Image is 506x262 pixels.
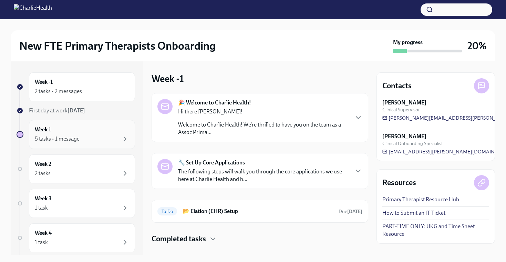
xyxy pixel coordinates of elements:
[35,160,51,168] h6: Week 2
[35,239,48,246] div: 1 task
[178,108,349,115] p: Hi there [PERSON_NAME]!
[157,206,362,217] a: To Do📂 Elation (EHR) SetupDue[DATE]
[339,209,362,214] span: Due
[382,133,426,140] strong: [PERSON_NAME]
[17,72,135,101] a: Week -12 tasks • 2 messages
[382,107,420,113] span: Clinical Supervisor
[35,195,52,202] h6: Week 3
[35,135,80,143] div: 5 tasks • 1 message
[35,126,51,133] h6: Week 1
[17,107,135,114] a: First day at work[DATE]
[152,234,368,244] div: Completed tasks
[35,229,52,237] h6: Week 4
[347,209,362,214] strong: [DATE]
[19,39,216,53] h2: New FTE Primary Therapists Onboarding
[183,208,333,215] h6: 📂 Elation (EHR) Setup
[29,107,85,114] span: First day at work
[17,223,135,252] a: Week 41 task
[339,208,362,215] span: September 12th, 2025 10:00
[17,189,135,218] a: Week 31 task
[178,168,349,183] p: The following steps will walk you through the core applications we use here at Charlie Health and...
[35,78,53,86] h6: Week -1
[382,209,445,217] a: How to Submit an IT Ticket
[467,40,487,52] h3: 20%
[152,72,184,85] h3: Week -1
[178,159,245,167] strong: 🔧 Set Up Core Applications
[178,99,251,107] strong: 🎉 Welcome to Charlie Health!
[17,154,135,183] a: Week 22 tasks
[17,120,135,149] a: Week 15 tasks • 1 message
[382,140,443,147] span: Clinical Onboarding Specialist
[152,234,206,244] h4: Completed tasks
[14,4,52,15] img: CharlieHealth
[382,223,489,238] a: PART-TIME ONLY: UKG and Time Sheet Resource
[35,88,82,95] div: 2 tasks • 2 messages
[382,196,459,203] a: Primary Therapist Resource Hub
[382,81,412,91] h4: Contacts
[157,209,177,214] span: To Do
[178,121,349,136] p: Welcome to Charlie Health! We’re thrilled to have you on the team as a Assoc Prima...
[382,99,426,107] strong: [PERSON_NAME]
[35,204,48,212] div: 1 task
[35,170,51,177] div: 2 tasks
[68,107,85,114] strong: [DATE]
[382,178,416,188] h4: Resources
[393,39,423,46] strong: My progress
